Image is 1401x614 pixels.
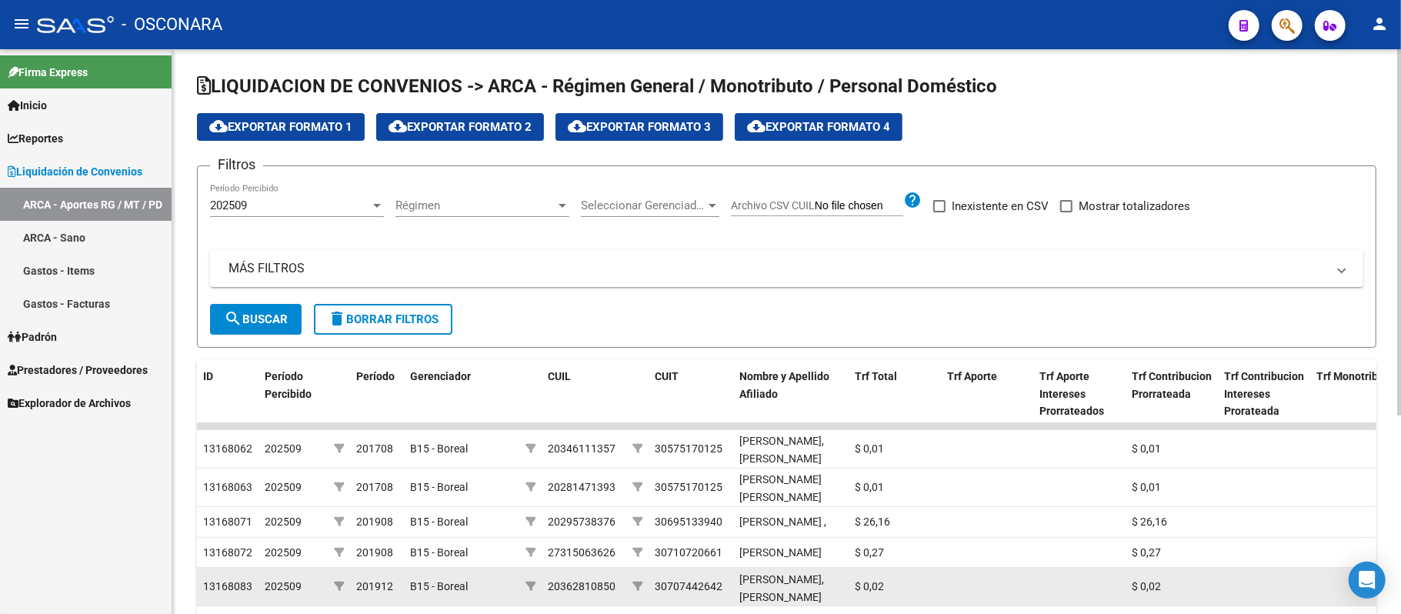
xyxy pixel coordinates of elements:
button: Exportar Formato 2 [376,113,544,141]
div: Open Intercom Messenger [1349,562,1386,599]
button: Exportar Formato 3 [555,113,723,141]
mat-icon: person [1370,15,1389,33]
button: Borrar Filtros [314,304,452,335]
datatable-header-cell: CUIT [649,360,733,428]
span: Trf Contribucion Intereses Prorateada [1224,370,1304,418]
span: Seleccionar Gerenciador [581,199,706,212]
span: LIQUIDACION DE CONVENIOS -> ARCA - Régimen General / Monotributo / Personal Doméstico [197,75,997,97]
mat-icon: cloud_download [389,117,407,135]
span: Mostrar totalizadores [1079,197,1190,215]
datatable-header-cell: Nombre y Apellido Afiliado [733,360,849,428]
span: $ 0,01 [855,481,884,493]
span: $ 26,16 [855,516,890,528]
span: Borrar Filtros [328,312,439,326]
span: Trf Total [855,370,897,382]
button: Exportar Formato 1 [197,113,365,141]
span: B15 - Boreal [410,516,468,528]
span: 201708 [356,481,393,493]
div: 20295738376 [548,513,615,531]
span: Padrón [8,329,57,345]
span: CUIT [655,370,679,382]
datatable-header-cell: Período Percibido [259,360,328,428]
button: Exportar Formato 4 [735,113,902,141]
span: Firma Express [8,64,88,81]
span: 13168063 [203,481,252,493]
span: Exportar Formato 4 [747,120,890,134]
span: [PERSON_NAME], [PERSON_NAME] [739,435,824,465]
datatable-header-cell: Trf Total [849,360,941,428]
div: 30575170125 [655,479,722,496]
mat-icon: cloud_download [568,117,586,135]
h3: Filtros [210,154,263,175]
datatable-header-cell: Trf Contribucion Intereses Prorateada [1218,360,1310,428]
span: Exportar Formato 2 [389,120,532,134]
span: [PERSON_NAME], [PERSON_NAME] [739,573,824,603]
div: 30707442642 [655,578,722,596]
span: 202509 [210,199,247,212]
datatable-header-cell: Período [350,360,404,428]
span: $ 0,01 [1132,442,1161,455]
span: 202509 [265,516,302,528]
span: Período Percibido [265,370,312,400]
div: 30710720661 [655,544,722,562]
span: $ 0,02 [1132,580,1161,592]
mat-expansion-panel-header: MÁS FILTROS [210,250,1363,287]
div: 20281471393 [548,479,615,496]
span: Liquidación de Convenios [8,163,142,180]
span: Reportes [8,130,63,147]
span: Prestadores / Proveedores [8,362,148,379]
span: 201908 [356,516,393,528]
datatable-header-cell: CUIL [542,360,626,428]
div: 20362810850 [548,578,615,596]
span: Buscar [224,312,288,326]
mat-icon: delete [328,309,346,328]
div: 30575170125 [655,440,722,458]
span: Período [356,370,395,382]
span: B15 - Boreal [410,546,468,559]
span: Régimen [395,199,555,212]
span: Trf Contribucion Prorrateada [1132,370,1212,400]
span: $ 0,27 [1132,546,1161,559]
span: $ 0,01 [1132,481,1161,493]
span: 202509 [265,481,302,493]
span: 13168071 [203,516,252,528]
span: 202509 [265,546,302,559]
span: Inicio [8,97,47,114]
span: Gerenciador [410,370,471,382]
div: 30695133940 [655,513,722,531]
span: 201908 [356,546,393,559]
span: B15 - Boreal [410,442,468,455]
span: 202509 [265,580,302,592]
div: 20346111357 [548,440,615,458]
span: Trf Monotributo [1316,370,1394,382]
mat-icon: help [903,191,922,209]
div: 27315063626 [548,544,615,562]
span: 13168072 [203,546,252,559]
span: - OSCONARA [122,8,222,42]
span: $ 0,27 [855,546,884,559]
span: 202509 [265,442,302,455]
span: 201708 [356,442,393,455]
span: 201912 [356,580,393,592]
mat-icon: cloud_download [209,117,228,135]
span: [PERSON_NAME] , [739,516,826,528]
datatable-header-cell: Trf Aporte [941,360,1033,428]
datatable-header-cell: Gerenciador [404,360,519,428]
span: B15 - Boreal [410,481,468,493]
input: Archivo CSV CUIL [815,199,903,213]
span: 13168083 [203,580,252,592]
mat-panel-title: MÁS FILTROS [228,260,1326,277]
button: Buscar [210,304,302,335]
datatable-header-cell: Trf Aporte Intereses Prorrateados [1033,360,1126,428]
span: CUIL [548,370,571,382]
span: Nombre y Apellido Afiliado [739,370,829,400]
span: Trf Aporte Intereses Prorrateados [1039,370,1104,418]
datatable-header-cell: Trf Contribucion Prorrateada [1126,360,1218,428]
span: $ 0,02 [855,580,884,592]
mat-icon: menu [12,15,31,33]
span: 13168062 [203,442,252,455]
span: Exportar Formato 1 [209,120,352,134]
span: Inexistente en CSV [952,197,1049,215]
span: [PERSON_NAME] [PERSON_NAME] [PERSON_NAME] , [739,473,826,521]
span: $ 0,01 [855,442,884,455]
